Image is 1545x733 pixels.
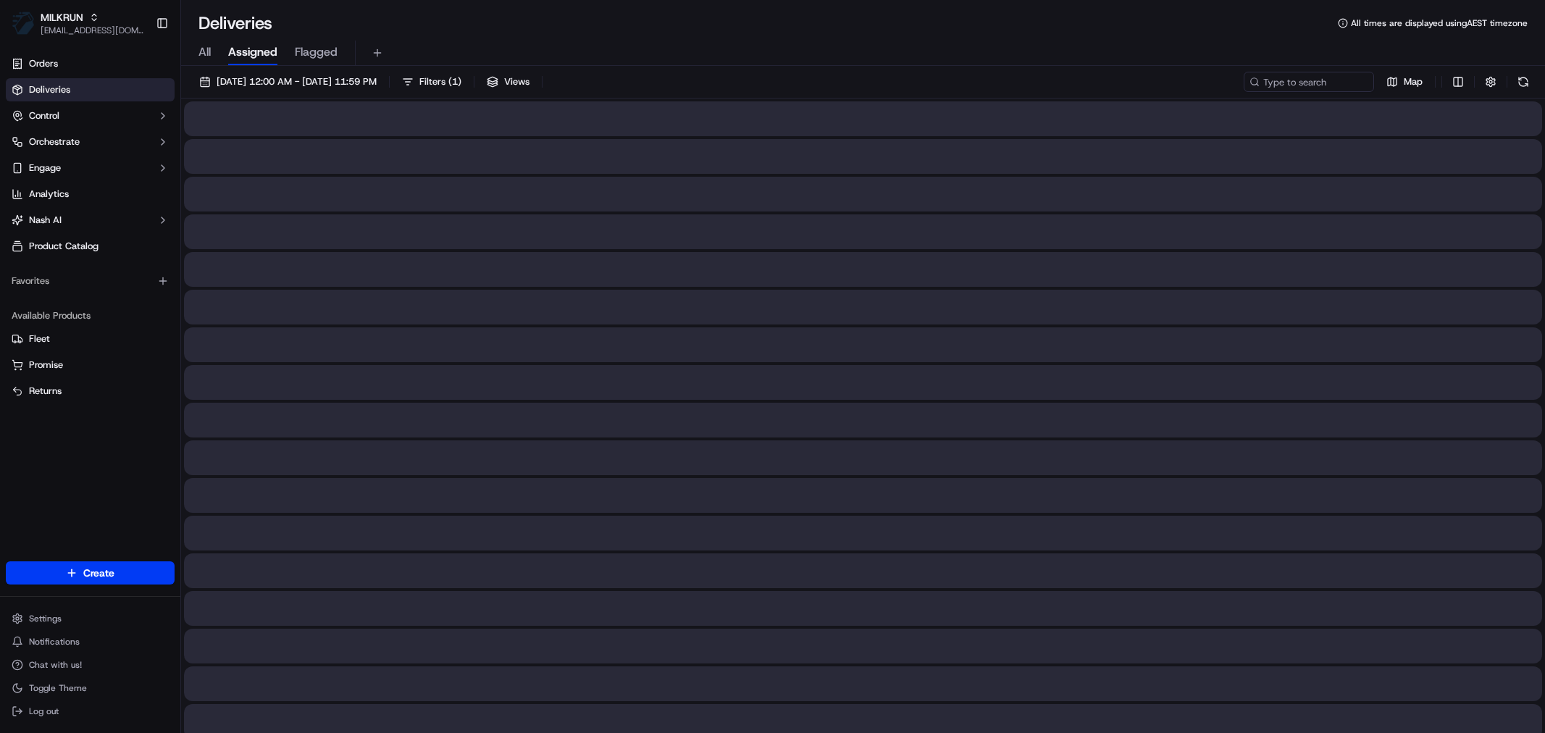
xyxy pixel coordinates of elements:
span: All times are displayed using AEST timezone [1351,17,1528,29]
button: [EMAIL_ADDRESS][DOMAIN_NAME] [41,25,144,36]
a: Returns [12,385,169,398]
div: Available Products [6,304,175,327]
span: Engage [29,162,61,175]
button: Chat with us! [6,655,175,675]
h1: Deliveries [198,12,272,35]
span: Promise [29,359,63,372]
button: Map [1380,72,1429,92]
button: Create [6,561,175,585]
button: [DATE] 12:00 AM - [DATE] 11:59 PM [193,72,383,92]
a: Product Catalog [6,235,175,258]
span: Log out [29,705,59,717]
span: Control [29,109,59,122]
div: Favorites [6,269,175,293]
button: MILKRUNMILKRUN[EMAIL_ADDRESS][DOMAIN_NAME] [6,6,150,41]
button: Refresh [1513,72,1533,92]
a: Promise [12,359,169,372]
span: Flagged [295,43,338,61]
span: Notifications [29,636,80,648]
button: MILKRUN [41,10,83,25]
button: Fleet [6,327,175,351]
a: Fleet [12,332,169,345]
button: Orchestrate [6,130,175,154]
button: Log out [6,701,175,721]
span: ( 1 ) [448,75,461,88]
a: Orders [6,52,175,75]
span: Assigned [228,43,277,61]
span: Product Catalog [29,240,99,253]
button: Settings [6,608,175,629]
span: Settings [29,613,62,624]
button: Engage [6,156,175,180]
span: Nash AI [29,214,62,227]
button: Promise [6,353,175,377]
a: Analytics [6,183,175,206]
span: Fleet [29,332,50,345]
span: Analytics [29,188,69,201]
button: Control [6,104,175,127]
span: All [198,43,211,61]
span: Map [1404,75,1423,88]
a: Deliveries [6,78,175,101]
span: Chat with us! [29,659,82,671]
span: Deliveries [29,83,70,96]
button: Toggle Theme [6,678,175,698]
button: Returns [6,380,175,403]
input: Type to search [1244,72,1374,92]
span: Create [83,566,114,580]
span: Returns [29,385,62,398]
span: [DATE] 12:00 AM - [DATE] 11:59 PM [217,75,377,88]
span: Toggle Theme [29,682,87,694]
span: Views [504,75,529,88]
button: Notifications [6,632,175,652]
span: Orchestrate [29,135,80,148]
span: Orders [29,57,58,70]
span: Filters [419,75,461,88]
button: Views [480,72,536,92]
button: Filters(1) [395,72,468,92]
img: MILKRUN [12,12,35,35]
button: Nash AI [6,209,175,232]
